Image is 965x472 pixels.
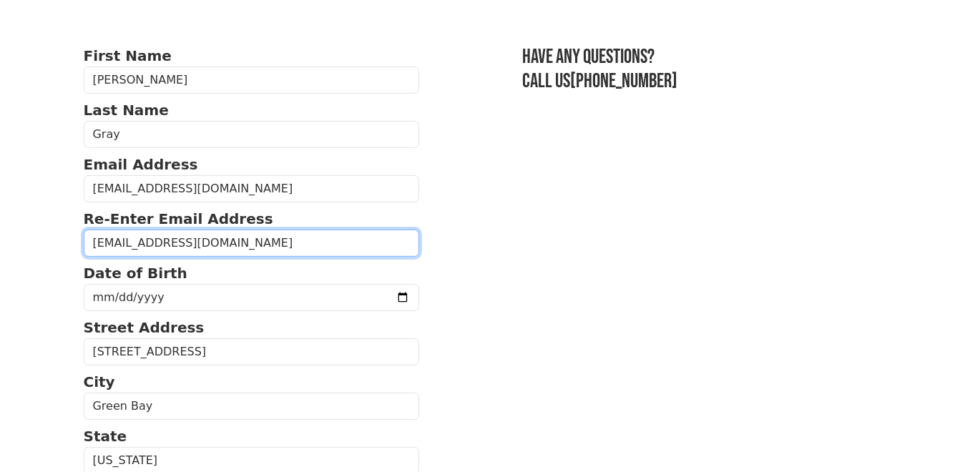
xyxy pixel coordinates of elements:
input: Email Address [84,175,420,202]
input: Street Address [84,338,420,365]
strong: Last Name [84,102,169,119]
strong: City [84,373,115,390]
strong: Re-Enter Email Address [84,210,273,227]
h3: Call us [522,69,881,94]
input: Re-Enter Email Address [84,230,420,257]
input: City [84,393,420,420]
h3: Have any questions? [522,45,881,69]
input: First Name [84,67,420,94]
a: [PHONE_NUMBER] [570,69,677,93]
input: Last Name [84,121,420,148]
strong: Street Address [84,319,205,336]
strong: Date of Birth [84,265,187,282]
strong: First Name [84,47,172,64]
strong: State [84,428,127,445]
strong: Email Address [84,156,198,173]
